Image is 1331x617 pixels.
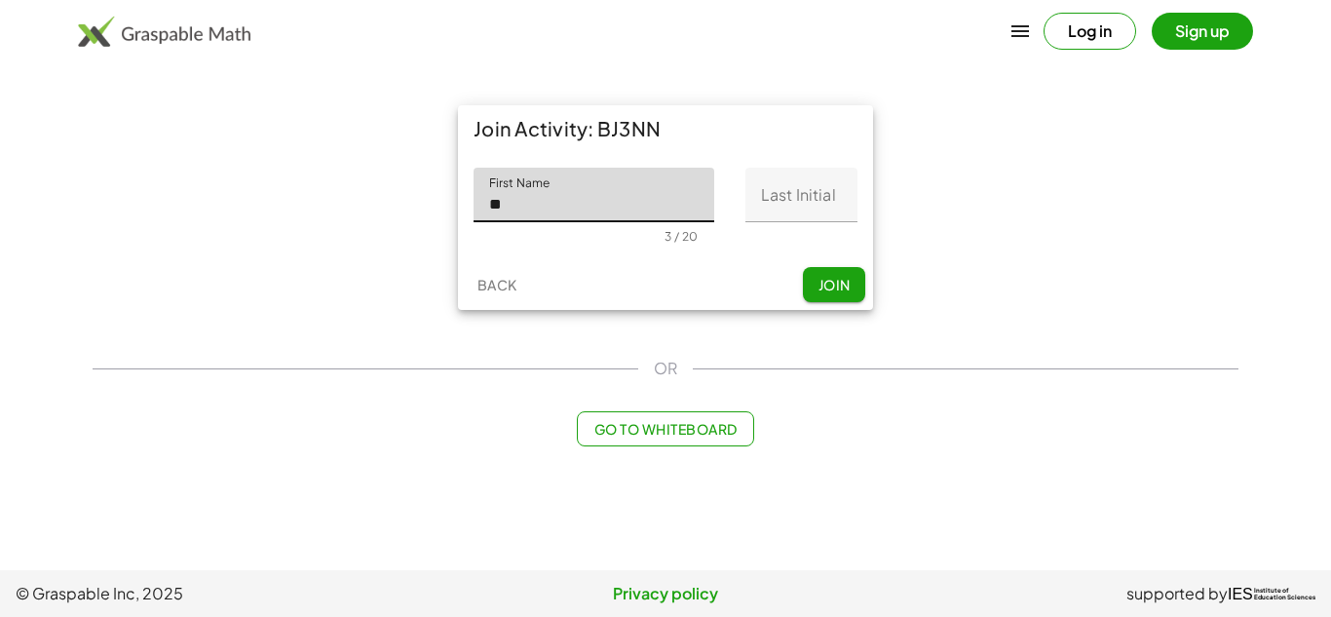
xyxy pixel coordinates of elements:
span: Institute of Education Sciences [1254,588,1315,601]
span: supported by [1126,582,1228,605]
button: Join [803,267,865,302]
a: IESInstitute ofEducation Sciences [1228,582,1315,605]
div: 3 / 20 [665,229,698,244]
button: Log in [1044,13,1136,50]
button: Go to Whiteboard [577,411,753,446]
a: Privacy policy [449,582,883,605]
span: Go to Whiteboard [593,420,737,438]
button: Back [466,267,528,302]
span: © Graspable Inc, 2025 [16,582,449,605]
span: Back [476,276,516,293]
div: Join Activity: BJ3NN [458,105,873,152]
span: OR [654,357,677,380]
span: Join [818,276,850,293]
span: IES [1228,585,1253,603]
button: Sign up [1152,13,1253,50]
